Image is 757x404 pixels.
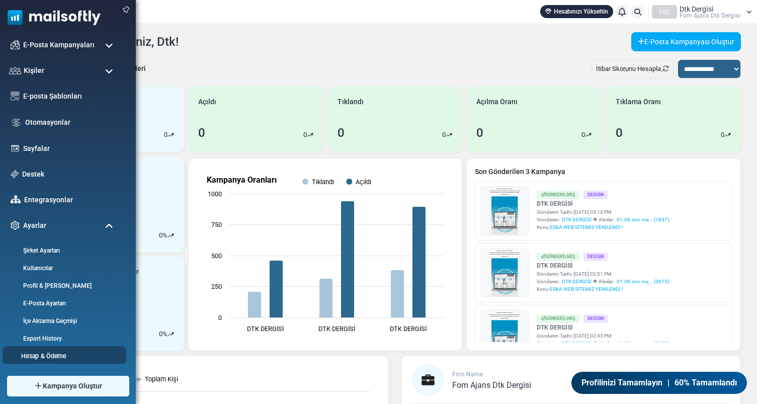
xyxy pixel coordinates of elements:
a: İçe Aktarma Geçmişi [6,316,121,326]
p: 0 [442,130,446,140]
span: Kişiler [24,65,44,76]
text: 500 [211,252,222,260]
div: Design [583,314,608,323]
a: E-Posta Ayarları [6,299,121,308]
text: 0 [218,314,222,321]
div: FAD [652,5,677,19]
span: DTK DERGİSİ [562,216,592,223]
a: Sayfalar [23,143,118,154]
svg: Kampanya Oranları [197,167,454,343]
span: DTK DERGİSİ [562,340,592,347]
a: DTK DERGİSİ [537,323,669,332]
img: contacts-icon.svg [9,67,21,74]
div: 0 [476,124,483,142]
img: campaigns-icon.png [11,40,20,49]
span: Ayarlar [23,220,46,231]
a: Otomasyonlar [25,117,118,128]
text: Tıklandı [312,178,334,186]
a: Kullanıcılar [6,264,121,273]
span: Fom Ajans Dtk Dergi̇si̇ [452,380,531,390]
text: 250 [211,283,222,290]
p: 0 [164,130,167,140]
span: 60% Tamamlandı [675,377,737,389]
span: ESKA WEB SİTEMİZ YENİLENDİ ! [550,224,623,230]
span: Tüm güncel bilgilere ve ihtiyaç duyduğunuz içeriklere artık çok daha hızlı ve kolay ulaşabilirsin... [58,19,289,54]
text: DTK DERGİSİ [318,325,355,333]
div: % [159,329,174,339]
a: Şirket Ayarları [6,246,121,255]
text: 1000 [208,190,222,198]
p: 0 [721,130,724,140]
span: Açıldı [198,97,216,107]
a: Hesap & Ödeme [3,351,123,361]
span: Eska web sitemiz yenilendi! [114,6,233,16]
text: 750 [211,221,222,228]
span: Kampanya Oluştur [43,381,102,391]
a: Export History [6,334,121,343]
a: FAD Dtk Dergi̇si̇ Fom Ajans Dtk Dergi̇si̇ [652,5,752,19]
a: E-Posta Kampanyası Oluştur [631,32,741,51]
div: Gönderim Tarihi: [DATE] 02:43 PM [537,332,669,340]
div: Gönderilmiş [537,314,579,323]
div: Gönderim Tarihi: [DATE] 03:13 PM [537,208,669,216]
div: Gönderen: Alıcılar:: [537,278,669,285]
text: DTK DERGİSİ [246,325,283,333]
a: Profilinizi Tamamlayın | 60% Tamamlandı [571,372,747,394]
img: settings-icon.svg [11,221,20,230]
text: Kampanya Oranları [207,175,277,185]
img: email-templates-icon.svg [11,92,20,101]
a: Fom Ajans Dtk Dergi̇si̇ [452,381,531,389]
div: Konu: [537,285,669,293]
span: | [667,377,669,389]
p: 0 [581,130,585,140]
a: Son Gönderilen 3 Kampanya [475,167,732,177]
div: İtibar Skorunu Hesapla [592,59,674,78]
img: workflow.svg [11,117,22,128]
div: Konu: [537,223,669,231]
span: ESKA WEB SİTEMİZ YENİLENDİ ! [550,286,623,292]
a: 01.08.son ma... (1837) [617,216,669,223]
a: 01.08.son ma... (3675) [617,278,669,285]
span: Tıklandı [338,97,364,107]
a: 01.08.son ma... (3675) [617,340,669,347]
div: Gönderilmiş [537,191,579,199]
span: E-Posta Kampanyaları [23,40,95,50]
p: 0 [159,230,162,240]
p: 0 [159,329,162,339]
img: landing_pages.svg [11,144,20,153]
text: Açıldı [356,178,371,186]
a: Entegrasyonlar [24,195,118,205]
span: DTK DERGİSİ [562,278,592,285]
div: Design [583,253,608,261]
a: Refresh Stats [661,65,669,72]
a: Profil & [PERSON_NAME] [6,281,121,290]
text: DTK DERGİSİ [389,325,426,333]
div: 0 [616,124,623,142]
a: DTK DERGİSİ [537,199,669,208]
span: Firm Name [452,371,483,378]
span: Dtk Dergi̇si̇ [680,6,714,13]
a: DTK DERGİSİ [537,261,669,270]
span: Tıklama Oranı [616,97,661,107]
span: Açılma Oranı [476,97,518,107]
div: Gönderilmiş [537,253,579,261]
a: Hesabınızı Yükseltin [540,5,613,18]
div: Gönderen: Alıcılar:: [537,340,669,347]
div: 0 [338,124,345,142]
a: E-posta Şablonları [23,91,118,102]
a: Destek [22,169,118,180]
text: Toplam Kişi [145,375,178,383]
div: Gönderim Tarihi: [DATE] 02:51 PM [537,270,669,278]
img: support-icon.svg [11,170,19,178]
div: Gönderen: Alıcılar:: [537,216,669,223]
p: 0 [303,130,307,140]
span: Profilinizi Tamamlayın [581,377,662,389]
div: % [159,230,174,240]
span: Fom Ajans Dtk Dergi̇si̇ [680,13,740,19]
div: Design [583,191,608,199]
